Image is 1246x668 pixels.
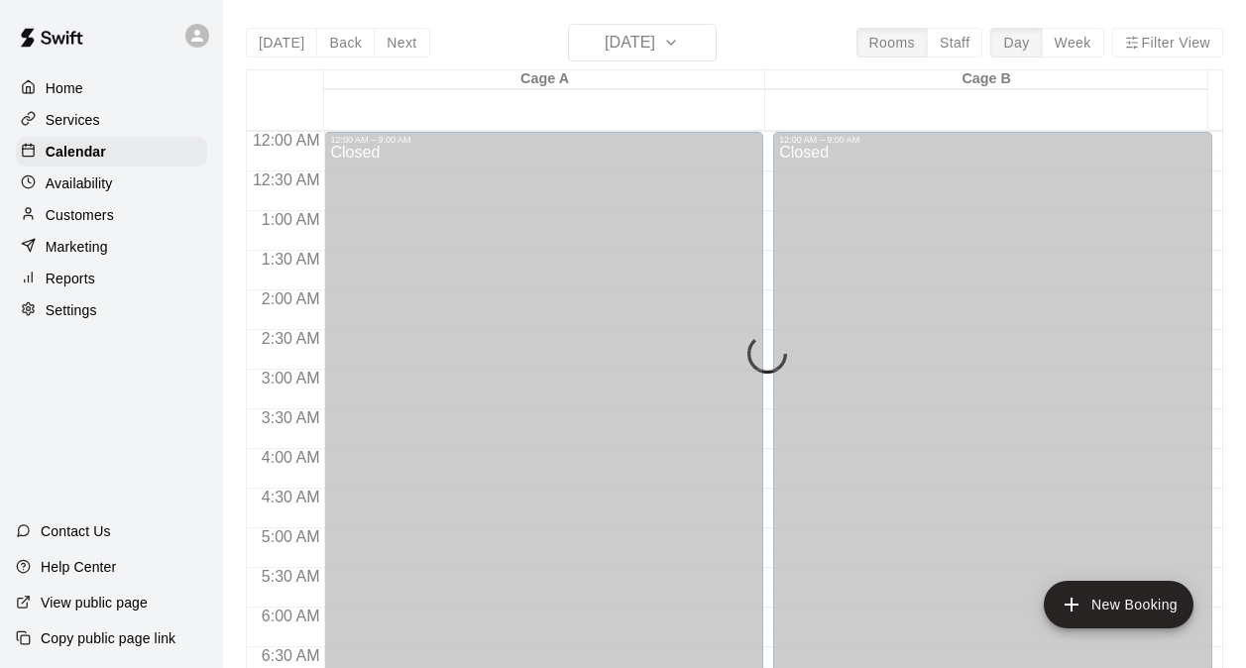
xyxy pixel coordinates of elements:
p: Customers [46,205,114,225]
div: 12:00 AM – 9:00 AM [779,135,1206,145]
a: Services [16,105,207,135]
p: Services [46,110,100,130]
p: Home [46,78,83,98]
button: add [1044,581,1193,628]
a: Home [16,73,207,103]
p: Calendar [46,142,106,162]
a: Settings [16,295,207,325]
p: Availability [46,173,113,193]
span: 2:00 AM [257,290,325,307]
p: Marketing [46,237,108,257]
span: 4:00 AM [257,449,325,466]
a: Customers [16,200,207,230]
div: Cage B [765,70,1207,89]
span: 3:00 AM [257,370,325,387]
span: 12:00 AM [248,132,325,149]
span: 5:00 AM [257,528,325,545]
div: 12:00 AM – 9:00 AM [330,135,757,145]
a: Calendar [16,137,207,167]
span: 1:30 AM [257,251,325,268]
p: Contact Us [41,521,111,541]
a: Availability [16,168,207,198]
p: Settings [46,300,97,320]
span: 3:30 AM [257,409,325,426]
span: 5:30 AM [257,568,325,585]
a: Marketing [16,232,207,262]
p: Reports [46,269,95,288]
p: View public page [41,593,148,612]
p: Help Center [41,557,116,577]
span: 2:30 AM [257,330,325,347]
span: 4:30 AM [257,489,325,505]
span: 6:30 AM [257,647,325,664]
span: 1:00 AM [257,211,325,228]
span: 6:00 AM [257,608,325,624]
a: Reports [16,264,207,293]
span: 12:30 AM [248,171,325,188]
p: Copy public page link [41,628,175,648]
div: Cage A [324,70,766,89]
